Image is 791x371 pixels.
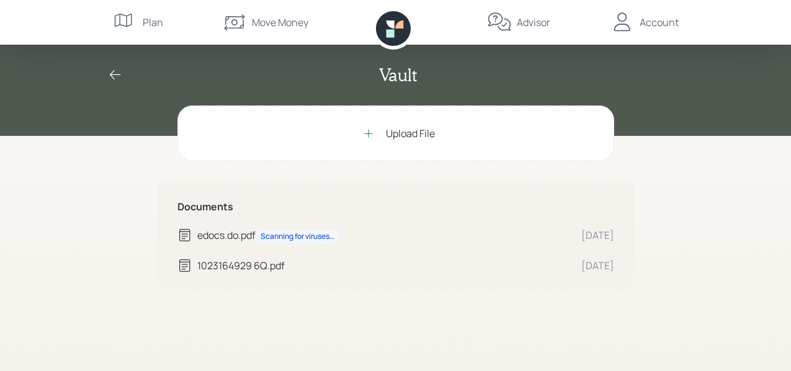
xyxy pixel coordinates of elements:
[640,15,679,30] div: Account
[177,228,614,243] a: edocs.do.pdfScanning for viruses…[DATE]
[177,201,614,213] h5: Documents
[252,15,308,30] div: Move Money
[517,15,550,30] div: Advisor
[379,65,417,86] h2: Vault
[261,231,334,242] div: Scanning for viruses…
[143,15,163,30] div: Plan
[197,258,571,273] div: 1023164929 6Q.pdf
[581,258,614,273] div: [DATE]
[386,126,435,141] div: Upload File
[197,228,571,243] div: edocs.do.pdf
[177,258,614,273] a: 1023164929 6Q.pdf[DATE]
[581,228,614,243] div: [DATE]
